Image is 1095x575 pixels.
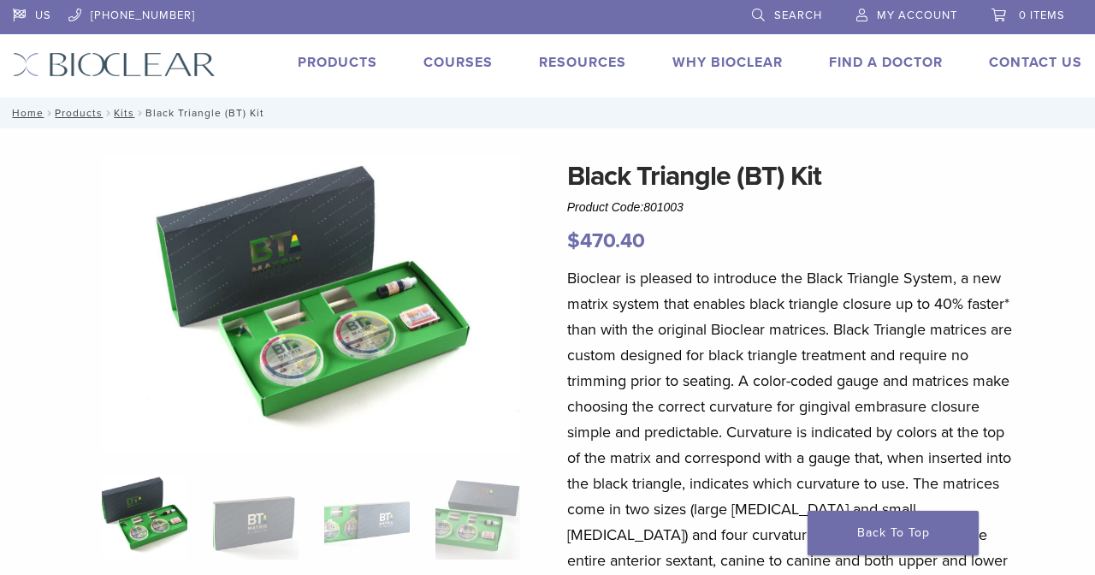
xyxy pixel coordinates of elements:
h1: Black Triangle (BT) Kit [567,156,1013,197]
a: Find A Doctor [829,54,943,71]
span: $ [567,228,580,253]
span: 801003 [643,200,684,214]
a: Kits [114,107,134,119]
img: Black Triangle (BT) Kit - Image 4 [435,474,521,560]
span: / [44,109,55,117]
img: Black Triangle (BT) Kit - Image 2 [213,474,299,560]
img: Intro Black Triangle Kit-6 - Copy [102,156,520,452]
span: 0 items [1019,9,1065,22]
span: Search [774,9,822,22]
img: Black Triangle (BT) Kit - Image 3 [324,474,410,560]
a: Home [7,107,44,119]
span: Product Code: [567,200,684,214]
span: My Account [877,9,957,22]
a: Back To Top [808,511,979,555]
a: Resources [539,54,626,71]
span: / [103,109,114,117]
span: / [134,109,145,117]
a: Courses [423,54,493,71]
a: Contact Us [989,54,1082,71]
img: Bioclear [13,52,216,77]
a: Products [55,107,103,119]
a: Products [298,54,377,71]
bdi: 470.40 [567,228,645,253]
a: Why Bioclear [672,54,783,71]
img: Intro-Black-Triangle-Kit-6-Copy-e1548792917662-324x324.jpg [102,474,187,560]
